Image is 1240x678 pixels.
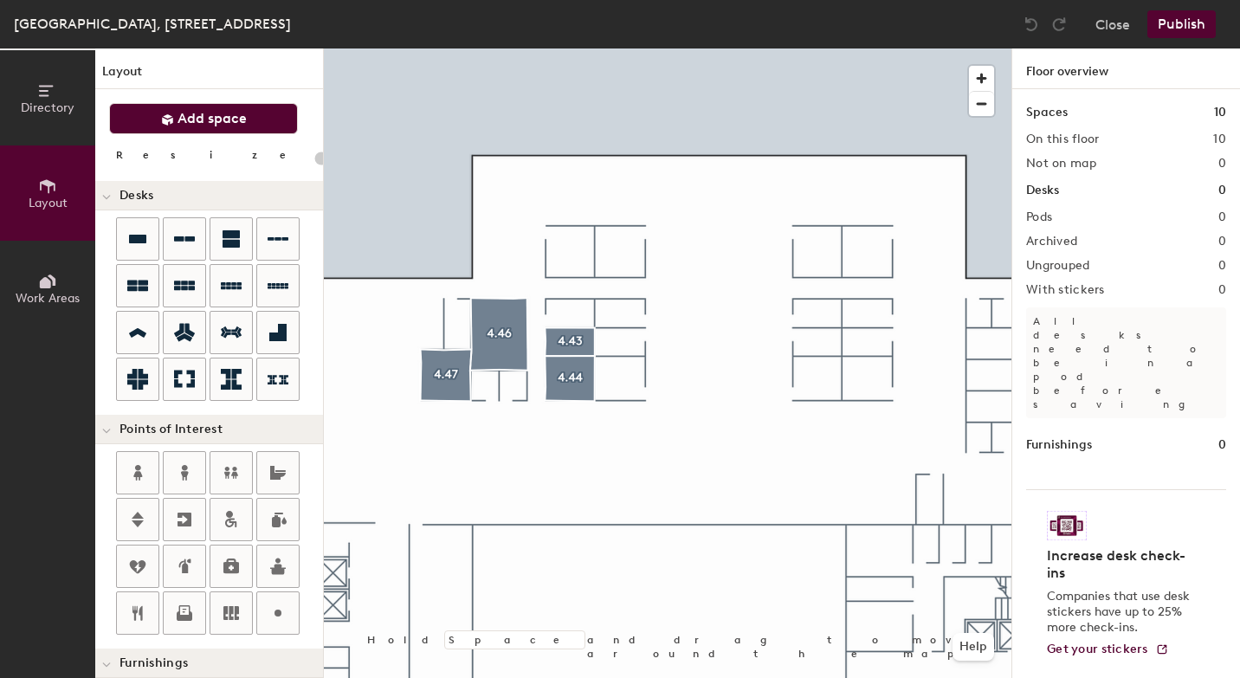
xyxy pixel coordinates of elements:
[95,62,323,89] h1: Layout
[1147,10,1216,38] button: Publish
[953,633,994,661] button: Help
[1218,436,1226,455] h1: 0
[1214,103,1226,122] h1: 10
[109,103,298,134] button: Add space
[1026,307,1226,418] p: All desks need to be in a pod before saving
[1095,10,1130,38] button: Close
[1026,132,1100,146] h2: On this floor
[1047,589,1195,636] p: Companies that use desk stickers have up to 25% more check-ins.
[1026,235,1077,249] h2: Archived
[1218,210,1226,224] h2: 0
[1218,283,1226,297] h2: 0
[21,100,74,115] span: Directory
[1026,436,1092,455] h1: Furnishings
[1047,642,1169,657] a: Get your stickers
[1213,132,1226,146] h2: 10
[1218,235,1226,249] h2: 0
[116,148,307,162] div: Resize
[1026,210,1052,224] h2: Pods
[1023,16,1040,33] img: Undo
[1047,547,1195,582] h4: Increase desk check-ins
[29,196,68,210] span: Layout
[119,189,153,203] span: Desks
[1026,103,1068,122] h1: Spaces
[1218,259,1226,273] h2: 0
[1026,157,1096,171] h2: Not on map
[1050,16,1068,33] img: Redo
[119,423,223,436] span: Points of Interest
[14,13,291,35] div: [GEOGRAPHIC_DATA], [STREET_ADDRESS]
[1218,181,1226,200] h1: 0
[178,110,247,127] span: Add space
[1047,511,1087,540] img: Sticker logo
[1026,283,1105,297] h2: With stickers
[1026,181,1059,200] h1: Desks
[16,291,80,306] span: Work Areas
[119,656,188,670] span: Furnishings
[1012,48,1240,89] h1: Floor overview
[1218,157,1226,171] h2: 0
[1026,259,1090,273] h2: Ungrouped
[1047,642,1148,656] span: Get your stickers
